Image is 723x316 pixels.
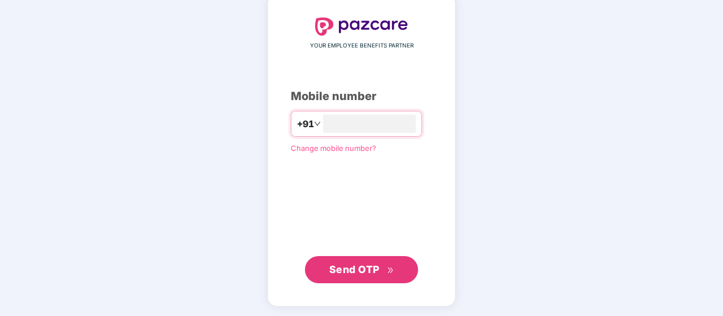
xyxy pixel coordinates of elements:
[329,263,380,275] span: Send OTP
[297,117,314,131] span: +91
[387,267,394,274] span: double-right
[314,120,321,127] span: down
[310,41,414,50] span: YOUR EMPLOYEE BENEFITS PARTNER
[291,88,432,105] div: Mobile number
[305,256,418,283] button: Send OTPdouble-right
[315,18,408,36] img: logo
[291,144,376,153] a: Change mobile number?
